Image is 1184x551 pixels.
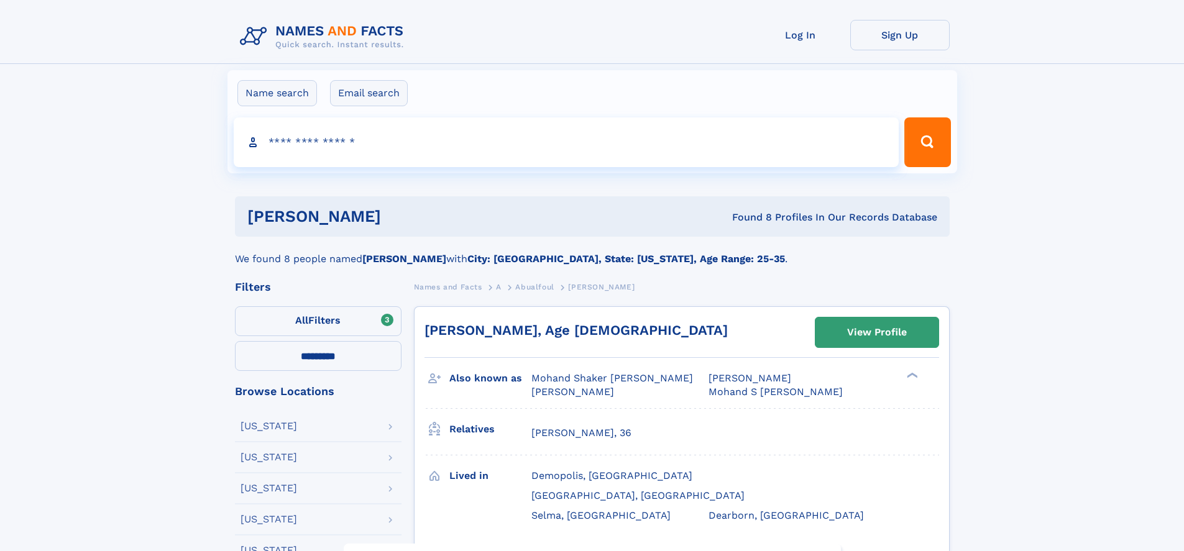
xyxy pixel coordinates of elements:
span: [PERSON_NAME] [568,283,635,291]
a: Names and Facts [414,279,482,294]
span: Mohand Shaker [PERSON_NAME] [531,372,693,384]
a: [PERSON_NAME], 36 [531,426,631,440]
label: Name search [237,80,317,106]
div: [US_STATE] [241,514,297,524]
span: All [295,314,308,326]
label: Email search [330,80,408,106]
h3: Also known as [449,368,531,389]
div: View Profile [847,318,907,347]
span: Mohand S [PERSON_NAME] [709,386,843,398]
h1: [PERSON_NAME] [247,209,557,224]
a: Abualfoul [515,279,554,294]
a: Sign Up [850,20,950,50]
h3: Lived in [449,465,531,486]
span: [PERSON_NAME] [709,372,791,384]
div: Filters [235,281,402,293]
div: Browse Locations [235,386,402,397]
img: Logo Names and Facts [235,20,414,53]
a: View Profile [815,317,938,347]
a: Log In [751,20,850,50]
span: A [496,283,502,291]
h3: Relatives [449,419,531,440]
button: Search Button [904,117,950,167]
input: search input [234,117,899,167]
div: Found 8 Profiles In Our Records Database [556,211,937,224]
b: City: [GEOGRAPHIC_DATA], State: [US_STATE], Age Range: 25-35 [467,253,785,265]
div: [US_STATE] [241,452,297,462]
span: [GEOGRAPHIC_DATA], [GEOGRAPHIC_DATA] [531,490,745,501]
div: [US_STATE] [241,483,297,493]
label: Filters [235,306,402,336]
div: We found 8 people named with . [235,237,950,266]
span: [PERSON_NAME] [531,386,614,398]
span: Selma, [GEOGRAPHIC_DATA] [531,509,671,521]
div: [US_STATE] [241,421,297,431]
span: Abualfoul [515,283,554,291]
a: A [496,279,502,294]
span: Demopolis, [GEOGRAPHIC_DATA] [531,470,692,481]
a: [PERSON_NAME], Age [DEMOGRAPHIC_DATA] [424,322,728,338]
b: [PERSON_NAME] [362,253,446,265]
div: ❯ [904,371,919,380]
span: Dearborn, [GEOGRAPHIC_DATA] [709,509,864,521]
